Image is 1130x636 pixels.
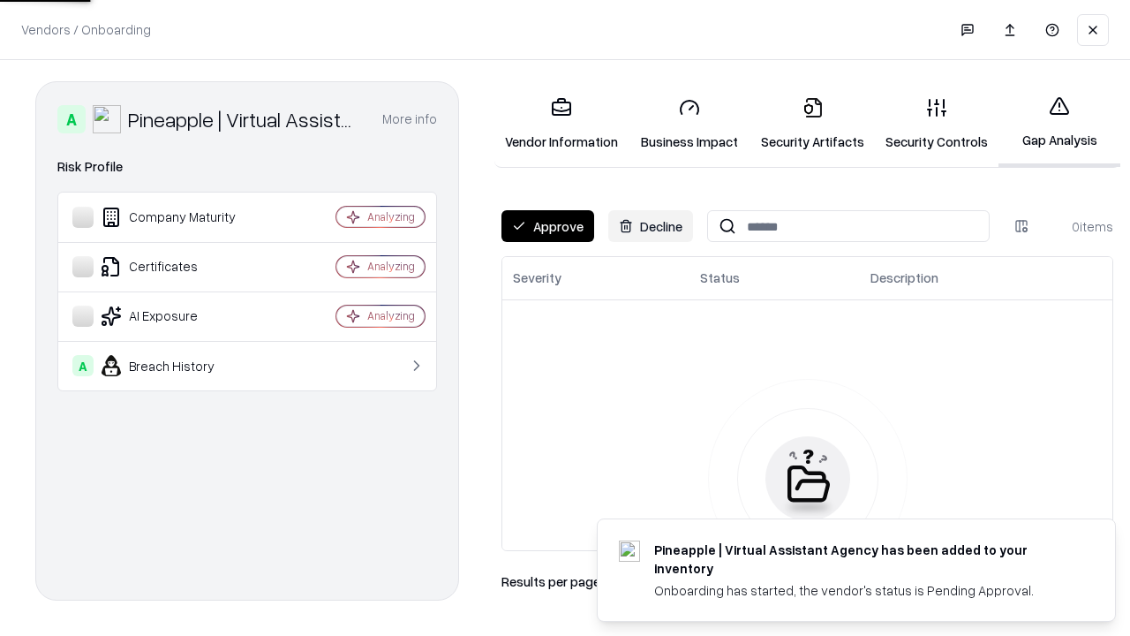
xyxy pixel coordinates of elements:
[72,355,283,376] div: Breach History
[513,269,561,287] div: Severity
[501,210,594,242] button: Approve
[998,81,1120,167] a: Gap Analysis
[21,20,151,39] p: Vendors / Onboarding
[629,83,750,165] a: Business Impact
[1043,217,1113,236] div: 0 items
[619,541,640,562] img: trypineapple.com
[382,103,437,135] button: More info
[654,541,1073,578] div: Pineapple | Virtual Assistant Agency has been added to your inventory
[608,210,693,242] button: Decline
[72,256,283,277] div: Certificates
[654,581,1073,600] div: Onboarding has started, the vendor's status is Pending Approval.
[367,308,415,323] div: Analyzing
[72,355,94,376] div: A
[57,105,86,133] div: A
[72,306,283,327] div: AI Exposure
[870,269,938,287] div: Description
[128,105,361,133] div: Pineapple | Virtual Assistant Agency
[72,207,283,228] div: Company Maturity
[700,269,740,287] div: Status
[750,83,875,165] a: Security Artifacts
[875,83,998,165] a: Security Controls
[501,572,603,591] p: Results per page:
[93,105,121,133] img: Pineapple | Virtual Assistant Agency
[57,156,437,178] div: Risk Profile
[367,259,415,274] div: Analyzing
[367,209,415,224] div: Analyzing
[494,83,629,165] a: Vendor Information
